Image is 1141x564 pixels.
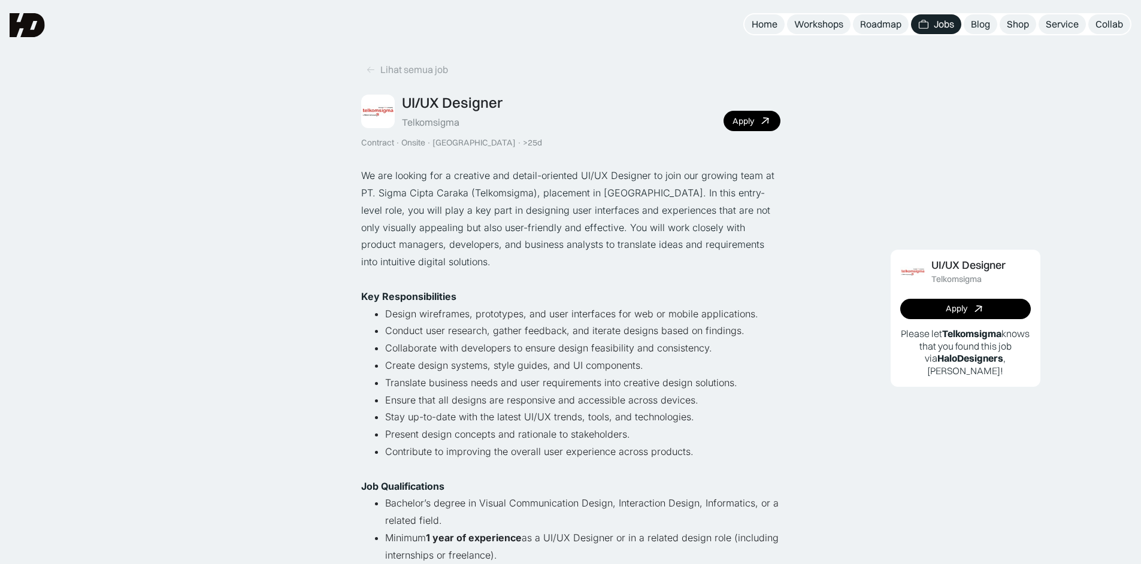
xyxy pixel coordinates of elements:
div: · [395,138,400,148]
li: Design wireframes, prototypes, and user interfaces for web or mobile applications. [385,305,780,323]
div: Collab [1095,18,1123,31]
div: Lihat semua job [380,63,448,76]
div: [GEOGRAPHIC_DATA] [432,138,516,148]
div: UI/UX Designer [402,94,503,111]
strong: 1 year of experience [426,532,522,544]
a: Apply [900,299,1031,319]
p: Please let knows that you found this job via , [PERSON_NAME]! [900,328,1031,377]
li: Ensure that all designs are responsive and accessible across devices. [385,392,780,409]
li: Contribute to improving the overall user experience across products. [385,443,780,460]
div: · [517,138,522,148]
li: Minimum as a UI/UX Designer or in a related design role (including internships or freelance). [385,529,780,564]
a: Apply [724,111,780,131]
div: Jobs [934,18,954,31]
div: Blog [971,18,990,31]
a: Roadmap [853,14,909,34]
div: Apply [733,116,754,126]
a: Jobs [911,14,961,34]
div: Apply [946,304,967,314]
div: · [426,138,431,148]
div: Shop [1007,18,1029,31]
img: Job Image [361,95,395,128]
a: Workshops [787,14,851,34]
a: Lihat semua job [361,60,453,80]
b: Telkomsigma [942,328,1001,339]
div: >25d [523,138,542,148]
li: Conduct user research, gather feedback, and iterate designs based on findings. [385,322,780,339]
a: Collab [1088,14,1130,34]
div: Contract [361,138,394,148]
b: HaloDesigners [937,352,1003,364]
p: ‍ [361,271,780,288]
a: Shop [1000,14,1036,34]
a: Blog [964,14,997,34]
a: Service [1039,14,1086,34]
div: Roadmap [860,18,901,31]
p: ‍ [361,460,780,478]
div: Workshops [794,18,843,31]
div: Service [1046,18,1079,31]
strong: Job Qualifications [361,480,444,492]
div: Onsite [401,138,425,148]
p: We are looking for a creative and detail-oriented UI/UX Designer to join our growing team at PT. ... [361,167,780,271]
img: Job Image [900,259,925,284]
div: Telkomsigma [931,274,982,284]
li: Collaborate with developers to ensure design feasibility and consistency. [385,339,780,357]
li: Translate business needs and user requirements into creative design solutions. [385,374,780,392]
li: Bachelor’s degree in Visual Communication Design, Interaction Design, Informatics, or a related f... [385,495,780,529]
div: Telkomsigma [402,116,459,129]
strong: Key Responsibilities [361,290,456,302]
li: Stay up-to-date with the latest UI/UX trends, tools, and technologies. [385,408,780,426]
div: Home [752,18,777,31]
div: UI/UX Designer [931,259,1006,272]
li: Create design systems, style guides, and UI components. [385,357,780,374]
li: Present design concepts and rationale to stakeholders. [385,426,780,443]
a: Home [744,14,785,34]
